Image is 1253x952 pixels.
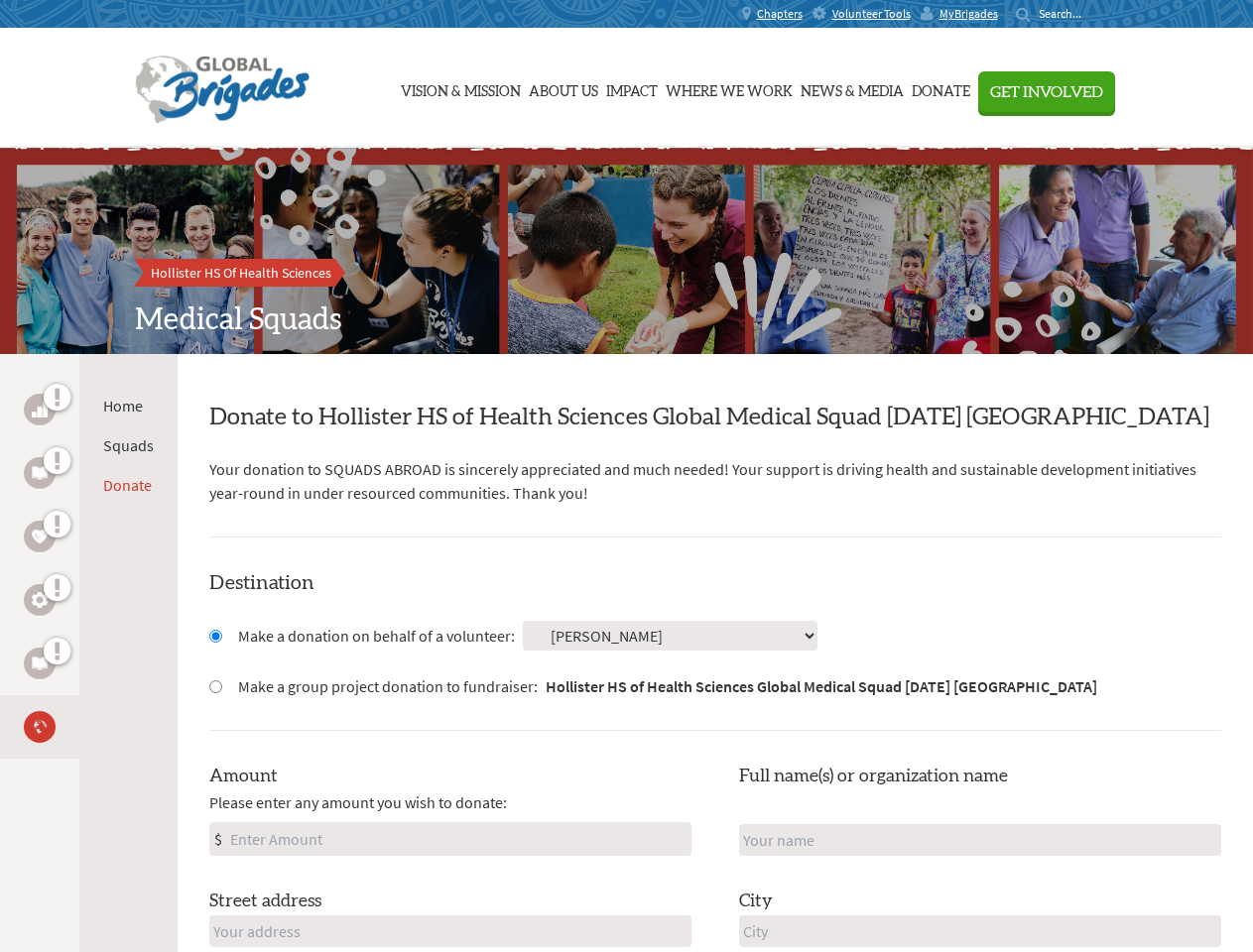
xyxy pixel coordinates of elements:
label: City [739,888,773,915]
h2: Donate to Hollister HS of Health Sciences Global Medical Squad [DATE] [GEOGRAPHIC_DATA] [209,402,1221,433]
a: Squads [103,435,154,455]
li: Donate [103,473,154,497]
span: Volunteer Tools [832,6,911,22]
input: Enter Amount [226,823,690,855]
label: Make a donation on behalf of a volunteer: [238,624,515,648]
input: City [739,915,1221,947]
img: Business [32,402,48,417]
a: Donate [912,39,970,138]
div: $ [210,823,226,855]
button: Get Involved [978,71,1115,112]
a: Where We Work [666,39,793,138]
p: Your donation to SQUADS ABROAD is sincerely appreciated and much needed! Your support is driving ... [209,457,1221,505]
li: Home [103,394,154,417]
label: Make a group project donation to fundraiser: [238,674,1097,698]
a: Business [24,394,56,425]
img: Medical [32,719,48,735]
span: Please enter any amount you wish to donate: [209,790,507,814]
a: Health [24,521,56,552]
img: Global Brigades Logo [135,56,310,125]
a: Donate [103,475,152,495]
a: Impact [24,648,56,679]
a: Hollister HS Of Health Sciences [135,259,347,287]
a: STEM [24,584,56,616]
strong: Hollister HS of Health Sciences Global Medical Squad [DATE] [GEOGRAPHIC_DATA] [546,676,1097,696]
img: Health [32,530,48,542]
span: Get Involved [990,84,1103,100]
a: Medical [24,711,56,743]
span: Hollister HS Of Health Sciences [151,264,331,282]
h2: Medical Squads [135,302,1119,338]
span: Chapters [757,6,803,22]
img: Impact [32,656,48,670]
label: Street address [209,888,321,915]
a: News & Media [801,39,904,138]
h4: Destination [209,569,1221,597]
a: Impact [606,39,658,138]
li: Squads [103,433,154,457]
span: MyBrigades [940,6,998,22]
img: Education [32,466,48,480]
label: Full name(s) or organization name [739,763,1008,790]
input: Your name [739,824,1221,856]
a: Home [103,396,143,416]
a: Vision & Mission [401,39,521,138]
input: Search... [1039,6,1095,21]
a: About Us [529,39,598,138]
input: Your address [209,915,691,947]
label: Amount [209,763,278,790]
a: Education [24,457,56,489]
img: STEM [32,592,48,608]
